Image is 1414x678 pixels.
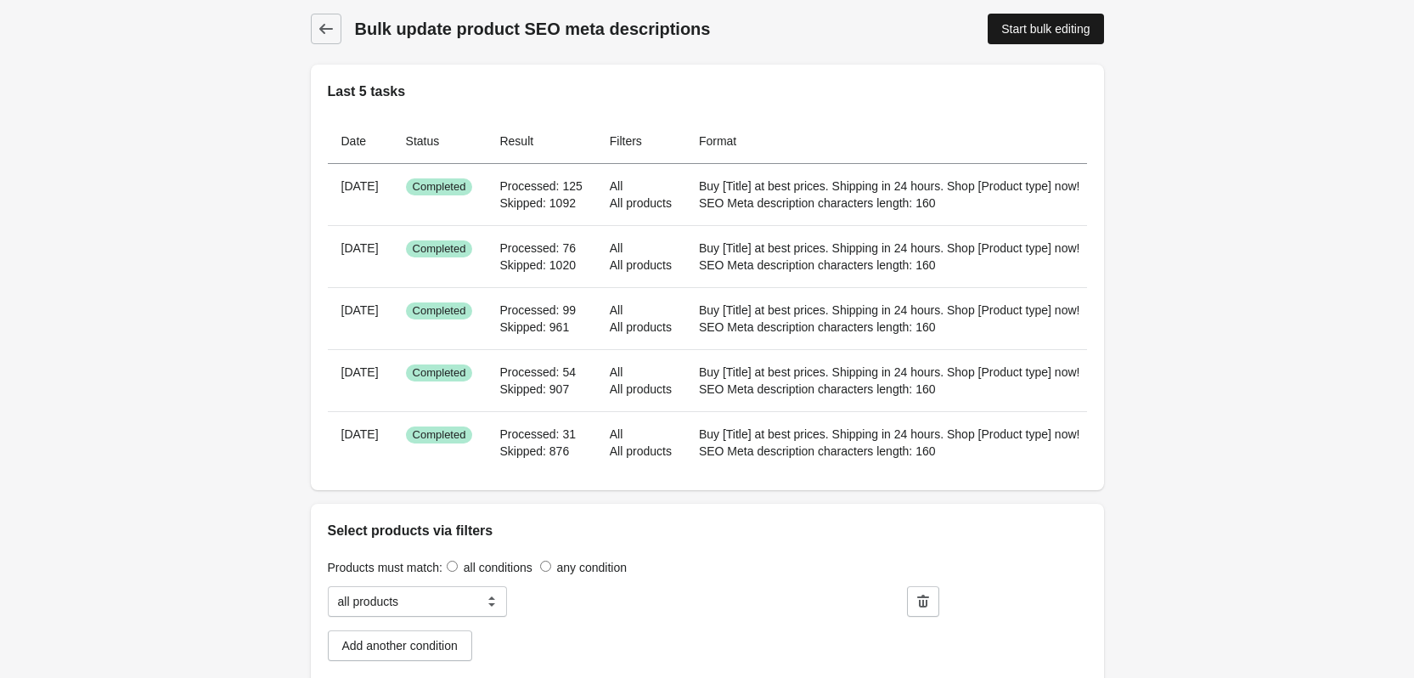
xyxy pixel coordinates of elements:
[328,119,392,164] th: Date
[328,411,392,473] th: [DATE]
[486,287,595,349] td: Processed: 99 Skipped: 961
[406,240,473,257] span: Completed
[486,119,595,164] th: Result
[685,225,1094,287] td: Buy [Title] at best prices. Shipping in 24 hours. Shop [Product type] now! SEO Meta description c...
[342,639,458,653] div: Add another condition
[328,225,392,287] th: [DATE]
[328,82,1087,102] h2: Last 5 tasks
[685,287,1094,349] td: Buy [Title] at best prices. Shipping in 24 hours. Shop [Product type] now! SEO Meta description c...
[988,14,1103,44] a: Start bulk editing
[406,427,473,444] span: Completed
[685,411,1094,473] td: Buy [Title] at best prices. Shipping in 24 hours. Shop [Product type] now! SEO Meta description c...
[328,521,1087,541] h2: Select products via filters
[685,164,1094,225] td: Buy [Title] at best prices. Shipping in 24 hours. Shop [Product type] now! SEO Meta description c...
[486,164,595,225] td: Processed: 125 Skipped: 1092
[464,561,532,574] label: all conditions
[685,349,1094,411] td: Buy [Title] at best prices. Shipping in 24 hours. Shop [Product type] now! SEO Meta description c...
[406,178,473,195] span: Completed
[486,225,595,287] td: Processed: 76 Skipped: 1020
[596,164,685,225] td: All All products
[355,17,836,41] h1: Bulk update product SEO meta descriptions
[596,225,685,287] td: All All products
[557,561,628,574] label: any condition
[328,287,392,349] th: [DATE]
[328,630,472,661] button: Add another condition
[596,411,685,473] td: All All products
[596,287,685,349] td: All All products
[685,119,1094,164] th: Format
[486,349,595,411] td: Processed: 54 Skipped: 907
[406,364,473,381] span: Completed
[406,302,473,319] span: Completed
[328,349,392,411] th: [DATE]
[486,411,595,473] td: Processed: 31 Skipped: 876
[596,119,685,164] th: Filters
[596,349,685,411] td: All All products
[1001,22,1090,36] div: Start bulk editing
[392,119,487,164] th: Status
[328,558,1087,576] div: Products must match:
[328,164,392,225] th: [DATE]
